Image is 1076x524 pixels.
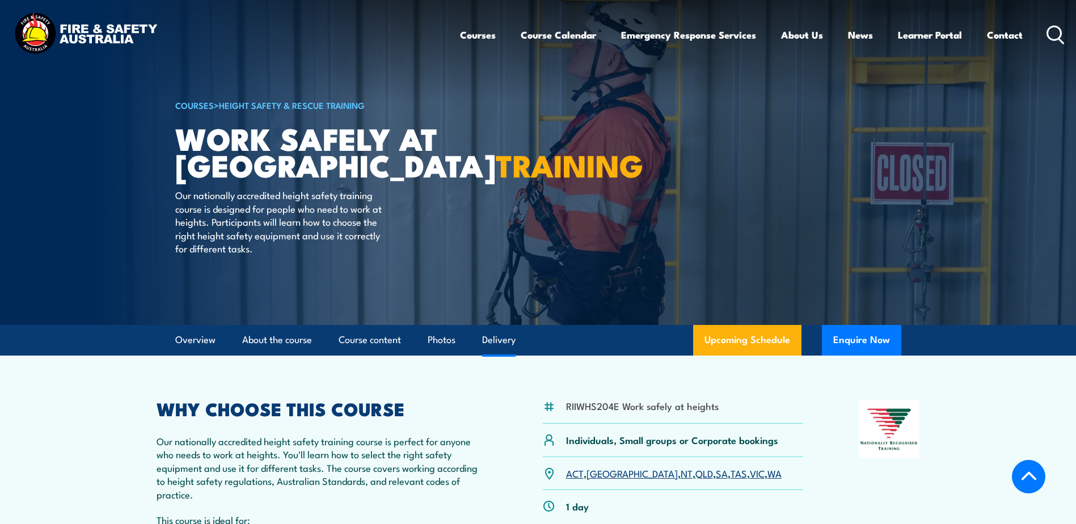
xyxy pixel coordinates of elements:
[987,20,1023,50] a: Contact
[157,434,488,501] p: Our nationally accredited height safety training course is perfect for anyone who needs to work a...
[428,325,455,355] a: Photos
[339,325,401,355] a: Course content
[496,141,643,188] strong: TRAINING
[586,466,678,480] a: [GEOGRAPHIC_DATA]
[716,466,728,480] a: SA
[681,466,693,480] a: NT
[822,325,901,356] button: Enquire Now
[731,466,747,480] a: TAS
[157,400,488,416] h2: WHY CHOOSE THIS COURSE
[767,466,782,480] a: WA
[175,325,216,355] a: Overview
[242,325,312,355] a: About the course
[175,188,382,255] p: Our nationally accredited height safety training course is designed for people who need to work a...
[566,399,719,412] li: RIIWHS204E Work safely at heights
[781,20,823,50] a: About Us
[566,467,782,480] p: , , , , , , ,
[859,400,920,458] img: Nationally Recognised Training logo.
[175,125,455,178] h1: Work Safely at [GEOGRAPHIC_DATA]
[695,466,713,480] a: QLD
[460,20,496,50] a: Courses
[898,20,962,50] a: Learner Portal
[693,325,801,356] a: Upcoming Schedule
[566,433,778,446] p: Individuals, Small groups or Corporate bookings
[521,20,596,50] a: Course Calendar
[566,466,584,480] a: ACT
[219,99,365,111] a: Height Safety & Rescue Training
[621,20,756,50] a: Emergency Response Services
[848,20,873,50] a: News
[750,466,765,480] a: VIC
[566,500,589,513] p: 1 day
[175,99,214,111] a: COURSES
[482,325,516,355] a: Delivery
[175,98,455,112] h6: >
